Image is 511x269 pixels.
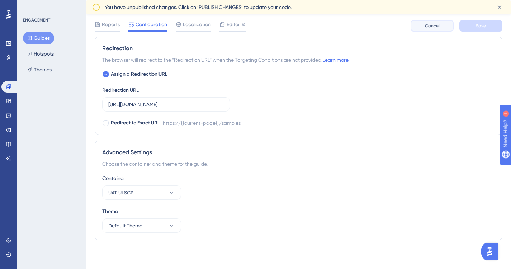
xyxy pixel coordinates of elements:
[111,70,167,79] span: Assign a Redirection URL
[136,20,167,29] span: Configuration
[163,119,241,127] div: https://{{current-page}}/samples
[108,188,133,197] span: UAT ULSCP
[481,241,502,262] iframe: UserGuiding AI Assistant Launcher
[111,119,160,127] span: Redirect to Exact URL
[183,20,211,29] span: Localization
[102,174,495,183] div: Container
[102,218,181,233] button: Default Theme
[108,221,142,230] span: Default Theme
[102,148,495,157] div: Advanced Settings
[23,47,58,60] button: Hotspots
[459,20,502,32] button: Save
[102,185,181,200] button: UAT ULSCP
[227,20,240,29] span: Editor
[102,86,139,94] div: Redirection URL
[102,160,495,168] div: Choose the container and theme for the guide.
[425,23,440,29] span: Cancel
[108,100,224,108] input: https://www.example.com/
[105,3,292,11] span: You have unpublished changes. Click on ‘PUBLISH CHANGES’ to update your code.
[17,2,45,10] span: Need Help?
[23,63,56,76] button: Themes
[50,4,52,9] div: 1
[102,56,349,64] span: The browser will redirect to the “Redirection URL” when the Targeting Conditions are not provided.
[102,207,495,216] div: Theme
[476,23,486,29] span: Save
[23,32,54,44] button: Guides
[411,20,454,32] button: Cancel
[23,17,50,23] div: ENGAGEMENT
[102,44,495,53] div: Redirection
[322,57,349,63] a: Learn more.
[102,20,120,29] span: Reports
